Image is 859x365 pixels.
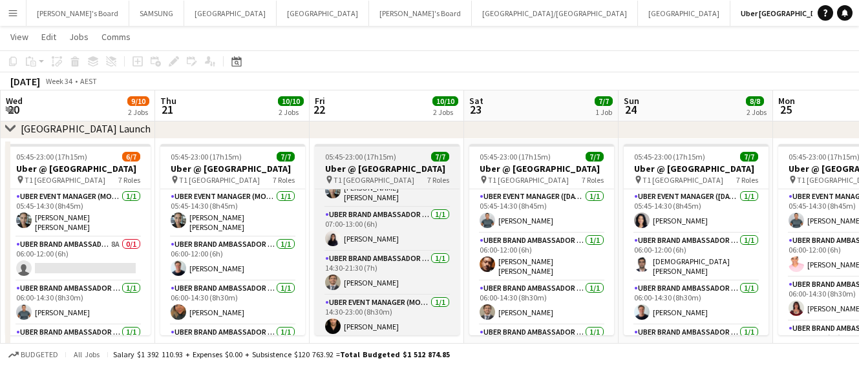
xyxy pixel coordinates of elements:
[279,107,303,117] div: 2 Jobs
[469,163,614,174] h3: Uber @ [GEOGRAPHIC_DATA]
[6,237,151,281] app-card-role: UBER Brand Ambassador ([PERSON_NAME])8A0/106:00-12:00 (6h)
[27,1,129,26] button: [PERSON_NAME]'s Board
[10,31,28,43] span: View
[340,349,450,359] span: Total Budgeted $1 512 874.85
[129,1,184,26] button: SAMSUNG
[624,281,769,325] app-card-role: UBER Brand Ambassador ([DATE])1/106:00-14:30 (8h30m)[PERSON_NAME]
[64,28,94,45] a: Jobs
[273,175,295,185] span: 7 Roles
[21,350,58,359] span: Budgeted
[469,233,614,281] app-card-role: UBER Brand Ambassador ([DATE])1/106:00-12:00 (6h)[PERSON_NAME] [PERSON_NAME]
[488,175,569,185] span: T1 [GEOGRAPHIC_DATA]
[36,28,61,45] a: Edit
[80,76,97,86] div: AEST
[113,349,450,359] div: Salary $1 392 110.93 + Expenses $0.00 + Subsistence $120 763.92 =
[480,152,551,162] span: 05:45-23:00 (17h15m)
[469,281,614,325] app-card-role: UBER Brand Ambassador ([DATE])1/106:00-14:30 (8h30m)[PERSON_NAME]
[315,251,460,295] app-card-role: UBER Brand Ambassador ([PERSON_NAME])1/114:30-21:30 (7h)[PERSON_NAME]
[4,102,23,117] span: 20
[427,175,449,185] span: 7 Roles
[122,152,140,162] span: 6/7
[6,348,60,362] button: Budgeted
[96,28,136,45] a: Comms
[469,95,483,107] span: Sat
[586,152,604,162] span: 7/7
[638,1,730,26] button: [GEOGRAPHIC_DATA]
[642,175,723,185] span: T1 [GEOGRAPHIC_DATA]
[6,163,151,174] h3: Uber @ [GEOGRAPHIC_DATA]
[179,175,260,185] span: T1 [GEOGRAPHIC_DATA]
[43,76,75,86] span: Week 34
[595,107,612,117] div: 1 Job
[160,95,176,107] span: Thu
[747,107,767,117] div: 2 Jobs
[25,175,105,185] span: T1 [GEOGRAPHIC_DATA]
[6,189,151,237] app-card-role: UBER Event Manager (Mon - Fri)1/105:45-14:30 (8h45m)[PERSON_NAME] [PERSON_NAME]
[634,152,705,162] span: 05:45-23:00 (17h15m)
[277,1,369,26] button: [GEOGRAPHIC_DATA]
[6,281,151,325] app-card-role: UBER Brand Ambassador ([PERSON_NAME])1/106:00-14:30 (8h30m)[PERSON_NAME]
[128,107,149,117] div: 2 Jobs
[184,1,277,26] button: [GEOGRAPHIC_DATA]
[6,95,23,107] span: Wed
[160,189,305,237] app-card-role: UBER Event Manager (Mon - Fri)1/105:45-14:30 (8h45m)[PERSON_NAME] [PERSON_NAME]
[160,163,305,174] h3: Uber @ [GEOGRAPHIC_DATA]
[118,175,140,185] span: 7 Roles
[277,152,295,162] span: 7/7
[740,152,758,162] span: 7/7
[624,233,769,281] app-card-role: UBER Brand Ambassador ([DATE])1/106:00-12:00 (6h)[DEMOGRAPHIC_DATA][PERSON_NAME]
[16,152,87,162] span: 05:45-23:00 (17h15m)
[431,152,449,162] span: 7/7
[5,28,34,45] a: View
[624,144,769,335] app-job-card: 05:45-23:00 (17h15m)7/7Uber @ [GEOGRAPHIC_DATA] T1 [GEOGRAPHIC_DATA]7 RolesUBER Event Manager ([D...
[624,95,639,107] span: Sun
[160,281,305,325] app-card-role: UBER Brand Ambassador ([PERSON_NAME])1/106:00-14:30 (8h30m)[PERSON_NAME]
[160,144,305,335] app-job-card: 05:45-23:00 (17h15m)7/7Uber @ [GEOGRAPHIC_DATA] T1 [GEOGRAPHIC_DATA]7 RolesUBER Event Manager (Mo...
[432,96,458,106] span: 10/10
[315,163,460,174] h3: Uber @ [GEOGRAPHIC_DATA]
[41,31,56,43] span: Edit
[313,102,325,117] span: 22
[369,1,472,26] button: [PERSON_NAME]'s Board
[315,95,325,107] span: Fri
[467,102,483,117] span: 23
[624,189,769,233] app-card-role: UBER Event Manager ([DATE])1/105:45-14:30 (8h45m)[PERSON_NAME]
[21,122,151,135] div: [GEOGRAPHIC_DATA] Launch
[101,31,131,43] span: Comms
[6,144,151,335] app-job-card: 05:45-23:00 (17h15m)6/7Uber @ [GEOGRAPHIC_DATA] T1 [GEOGRAPHIC_DATA]7 RolesUBER Event Manager (Mo...
[315,144,460,335] app-job-card: 05:45-23:00 (17h15m)7/7Uber @ [GEOGRAPHIC_DATA] T1 [GEOGRAPHIC_DATA]7 Roles[PERSON_NAME]UBER Bran...
[624,163,769,174] h3: Uber @ [GEOGRAPHIC_DATA]
[69,31,89,43] span: Jobs
[746,96,764,106] span: 8/8
[472,1,638,26] button: [GEOGRAPHIC_DATA]/[GEOGRAPHIC_DATA]
[325,152,396,162] span: 05:45-23:00 (17h15m)
[469,189,614,233] app-card-role: UBER Event Manager ([DATE])1/105:45-14:30 (8h45m)[PERSON_NAME]
[776,102,795,117] span: 25
[778,95,795,107] span: Mon
[622,102,639,117] span: 24
[171,152,242,162] span: 05:45-23:00 (17h15m)
[595,96,613,106] span: 7/7
[315,207,460,251] app-card-role: UBER Brand Ambassador ([PERSON_NAME])1/107:00-13:00 (6h)[PERSON_NAME]
[433,107,458,117] div: 2 Jobs
[158,102,176,117] span: 21
[160,237,305,281] app-card-role: UBER Brand Ambassador ([PERSON_NAME])1/106:00-12:00 (6h)[PERSON_NAME]
[127,96,149,106] span: 9/10
[469,144,614,335] app-job-card: 05:45-23:00 (17h15m)7/7Uber @ [GEOGRAPHIC_DATA] T1 [GEOGRAPHIC_DATA]7 RolesUBER Event Manager ([D...
[736,175,758,185] span: 7 Roles
[334,175,414,185] span: T1 [GEOGRAPHIC_DATA]
[278,96,304,106] span: 10/10
[315,295,460,339] app-card-role: UBER Event Manager (Mon - Fri)1/114:30-23:00 (8h30m)[PERSON_NAME]
[10,75,40,88] div: [DATE]
[71,349,102,359] span: All jobs
[582,175,604,185] span: 7 Roles
[730,1,842,26] button: Uber [GEOGRAPHIC_DATA]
